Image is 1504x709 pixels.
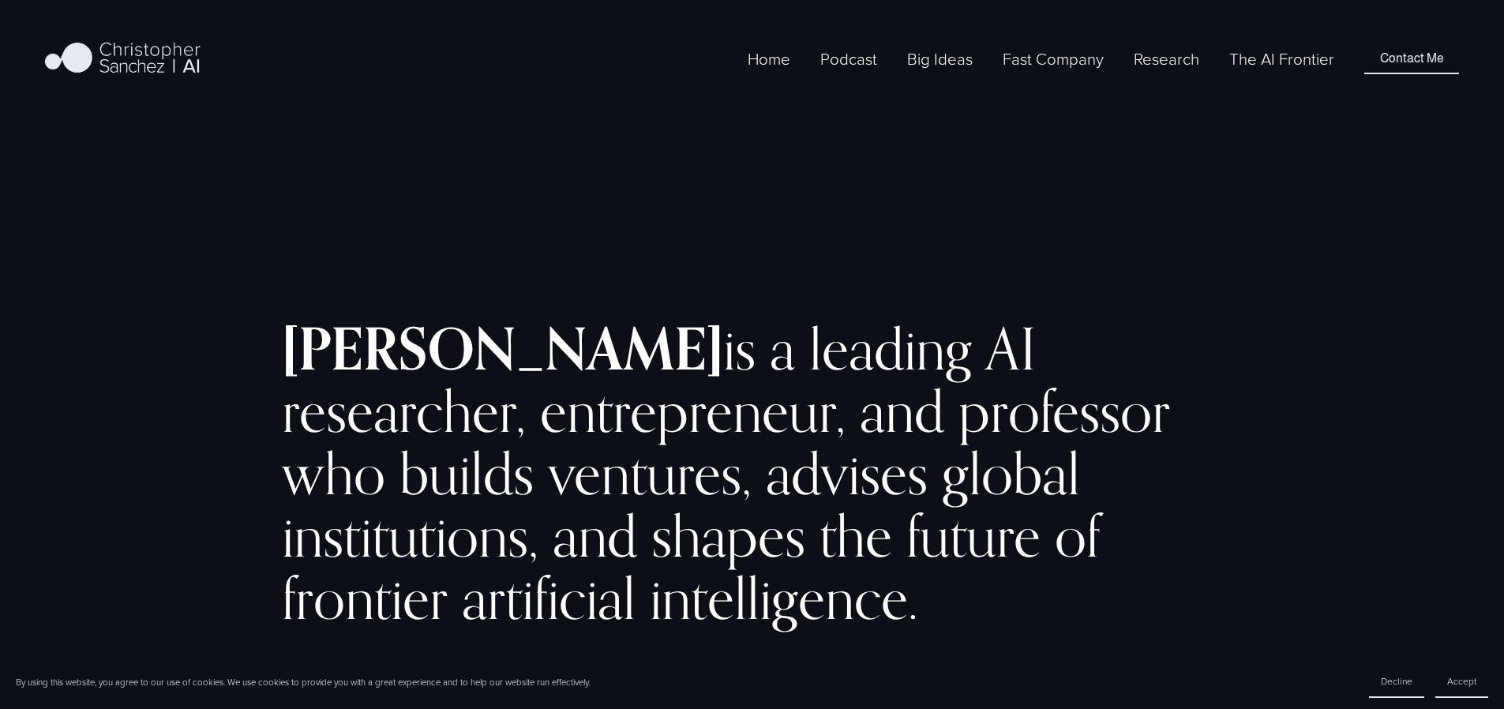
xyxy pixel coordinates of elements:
[1435,666,1488,698] button: Accept
[1229,46,1334,72] a: The AI Frontier
[16,676,590,688] p: By using this website, you agree to our use of cookies. We use cookies to provide you with a grea...
[1447,674,1476,688] span: Accept
[1364,43,1458,73] a: Contact Me
[1134,47,1199,70] span: Research
[282,317,1221,629] h2: is a leading AI researcher, entrepreneur, and professor who builds ventures, advises global insti...
[1369,666,1424,698] button: Decline
[282,313,723,384] strong: [PERSON_NAME]
[1134,46,1199,72] a: folder dropdown
[45,39,201,79] img: Christopher Sanchez | AI
[748,46,790,72] a: Home
[907,47,973,70] span: Big Ideas
[907,46,973,72] a: folder dropdown
[1003,47,1104,70] span: Fast Company
[1381,674,1412,688] span: Decline
[1003,46,1104,72] a: folder dropdown
[820,46,877,72] a: Podcast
